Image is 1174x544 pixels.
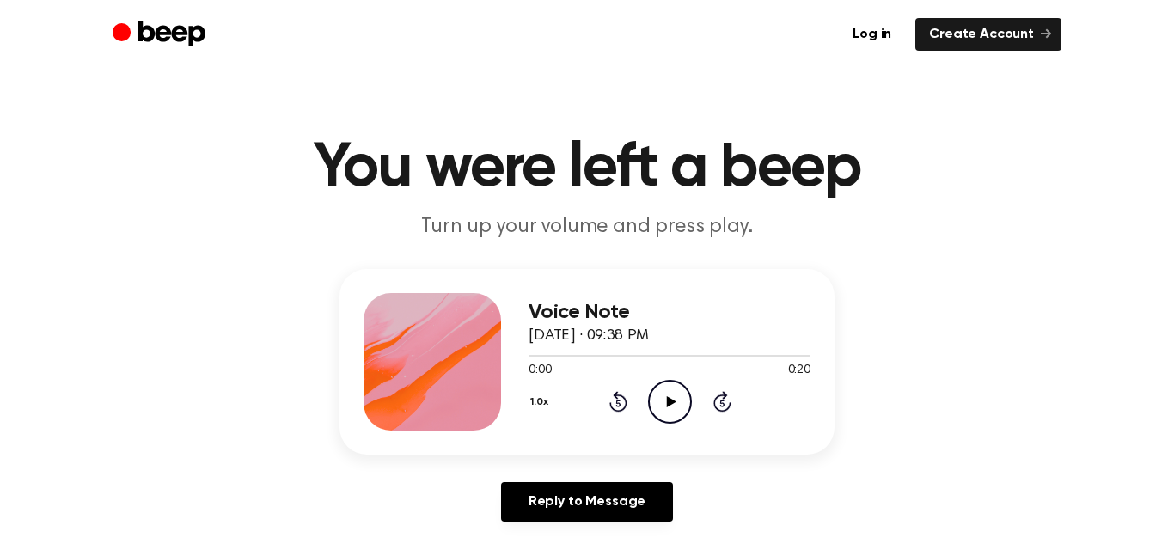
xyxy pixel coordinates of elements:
a: Create Account [915,18,1061,51]
h1: You were left a beep [147,138,1027,199]
span: 0:00 [529,362,551,380]
a: Beep [113,18,210,52]
a: Log in [839,18,905,51]
button: 1.0x [529,388,555,417]
span: [DATE] · 09:38 PM [529,328,649,344]
p: Turn up your volume and press play. [257,213,917,241]
a: Reply to Message [501,482,673,522]
h3: Voice Note [529,301,810,324]
span: 0:20 [788,362,810,380]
